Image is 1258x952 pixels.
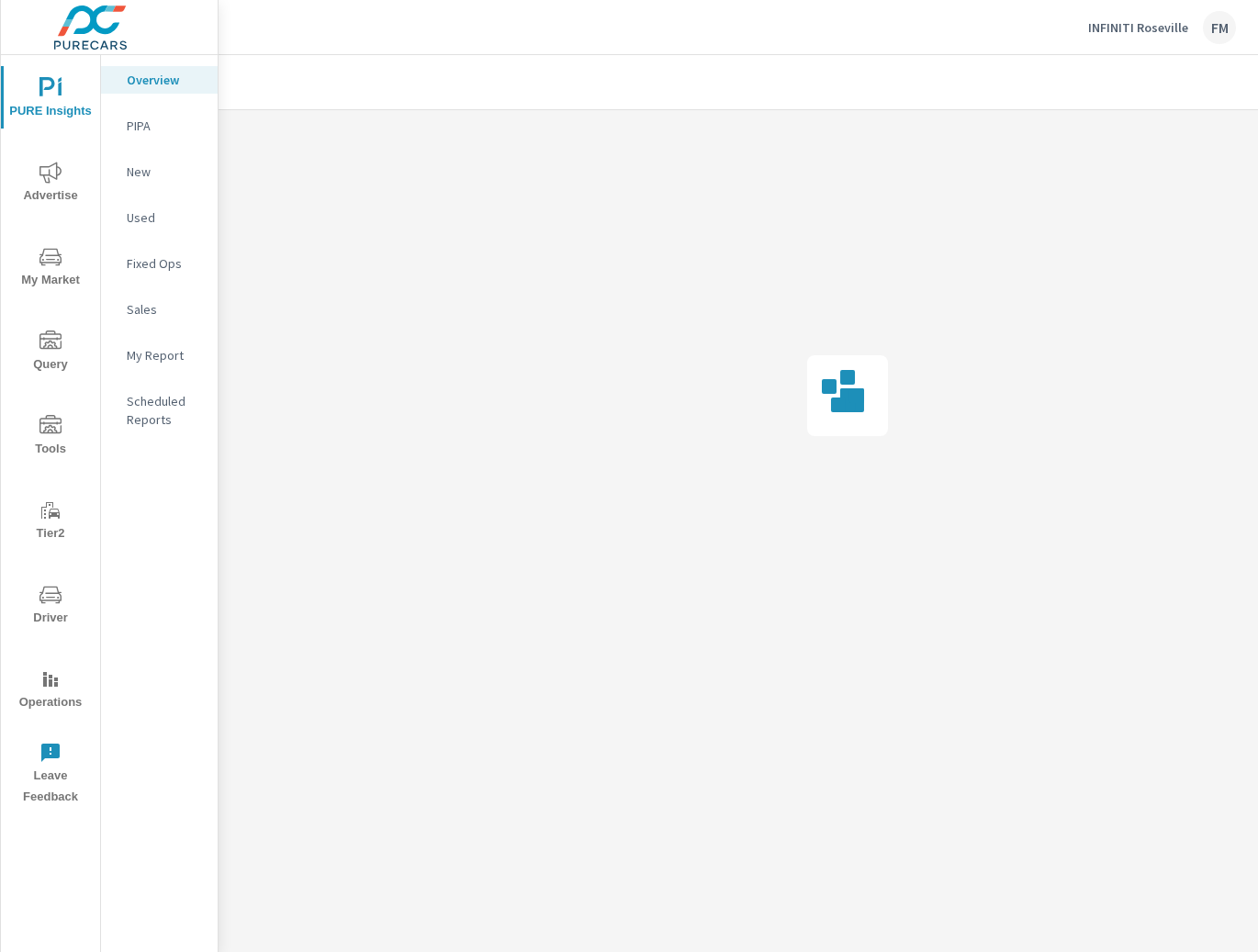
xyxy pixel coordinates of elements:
[101,296,218,323] div: Sales
[6,584,95,629] span: Driver
[127,117,203,135] p: PIPA
[127,162,203,181] p: New
[127,254,203,273] p: Fixed Ops
[6,499,95,544] span: Tier2
[127,71,203,89] p: Overview
[101,342,218,369] div: My Report
[127,346,203,364] p: My Report
[127,300,203,319] p: Sales
[6,330,95,375] span: Query
[127,208,203,227] p: Used
[6,415,95,460] span: Tools
[101,250,218,277] div: Fixed Ops
[6,742,95,808] span: Leave Feedback
[6,246,95,291] span: My Market
[127,392,203,429] p: Scheduled Reports
[101,387,218,433] div: Scheduled Reports
[1088,19,1188,36] p: INFINITI Roseville
[6,77,95,122] span: PURE Insights
[1203,11,1236,44] div: FM
[101,66,218,94] div: Overview
[101,204,218,231] div: Used
[101,158,218,185] div: New
[1,55,100,815] div: nav menu
[6,668,95,713] span: Operations
[6,162,95,207] span: Advertise
[101,112,218,140] div: PIPA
